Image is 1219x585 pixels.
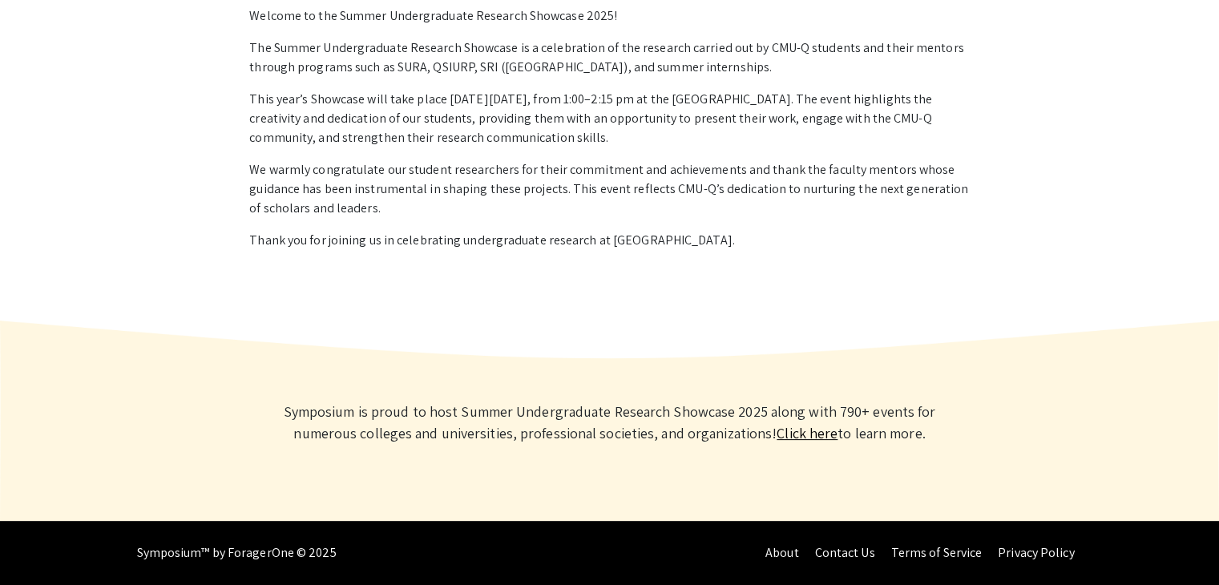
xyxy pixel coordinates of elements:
[998,544,1074,561] a: Privacy Policy
[249,38,969,77] p: The Summer Undergraduate Research Showcase is a celebration of the research carried out by CMU-Q ...
[777,424,838,442] a: Learn more about Symposium
[765,544,799,561] a: About
[137,521,337,585] div: Symposium™ by ForagerOne © 2025
[249,160,969,218] p: We warmly congratulate our student researchers for their commitment and achievements and thank th...
[265,401,955,444] p: Symposium is proud to host Summer Undergraduate Research Showcase 2025 along with 790+ events for...
[249,6,969,26] p: Welcome to the Summer Undergraduate Research Showcase 2025!
[249,90,969,147] p: This year’s Showcase will take place [DATE][DATE], from 1:00–2:15 pm at the [GEOGRAPHIC_DATA]. Th...
[12,513,68,573] iframe: Chat
[890,544,982,561] a: Terms of Service
[814,544,874,561] a: Contact Us
[249,231,969,250] p: Thank you for joining us in celebrating undergraduate research at [GEOGRAPHIC_DATA].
